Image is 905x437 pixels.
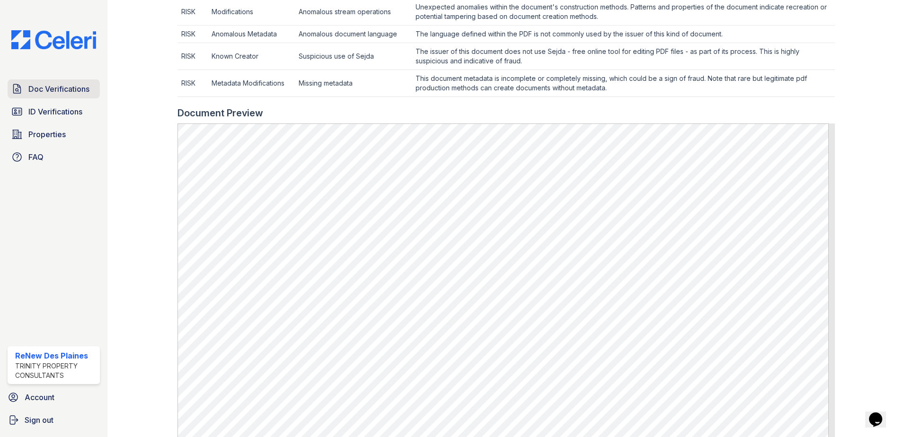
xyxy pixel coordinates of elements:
[15,350,96,361] div: ReNew Des Plaines
[8,148,100,166] a: FAQ
[208,70,295,97] td: Metadata Modifications
[4,388,104,407] a: Account
[295,70,412,97] td: Missing metadata
[177,106,263,120] div: Document Preview
[177,26,208,43] td: RISK
[412,43,835,70] td: The issuer of this document does not use Sejda - free online tool for editing PDF files - as part...
[4,411,104,429] a: Sign out
[865,399,896,428] iframe: chat widget
[412,70,835,97] td: This document metadata is incomplete or completely missing, which could be a sign of fraud. Note ...
[208,26,295,43] td: Anomalous Metadata
[15,361,96,380] div: Trinity Property Consultants
[25,392,54,403] span: Account
[8,79,100,98] a: Doc Verifications
[25,414,53,426] span: Sign out
[28,106,82,117] span: ID Verifications
[177,43,208,70] td: RISK
[177,70,208,97] td: RISK
[4,30,104,49] img: CE_Logo_Blue-a8612792a0a2168367f1c8372b55b34899dd931a85d93a1a3d3e32e68fde9ad4.png
[8,125,100,144] a: Properties
[28,83,89,95] span: Doc Verifications
[28,129,66,140] span: Properties
[28,151,44,163] span: FAQ
[295,43,412,70] td: Suspicious use of Sejda
[412,26,835,43] td: The language defined within the PDF is not commonly used by the issuer of this kind of document.
[8,102,100,121] a: ID Verifications
[295,26,412,43] td: Anomalous document language
[208,43,295,70] td: Known Creator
